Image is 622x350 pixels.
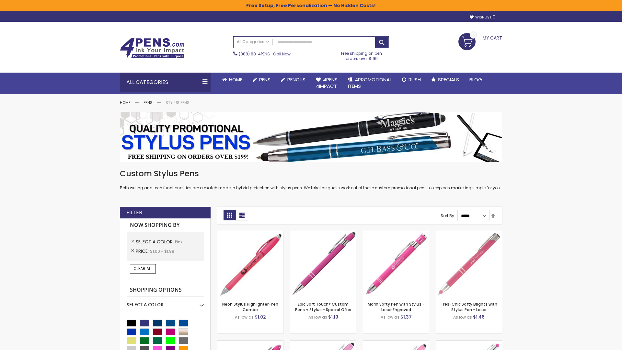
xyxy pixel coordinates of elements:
[234,37,272,47] a: All Categories
[120,112,502,162] img: Stylus Pens
[217,73,248,87] a: Home
[150,249,174,254] span: $1.00 - $1.99
[127,218,204,232] strong: Now Shopping by
[290,340,356,346] a: Ellipse Stylus Pen - LaserMax-Pink
[473,314,485,320] span: $1.46
[441,301,497,312] a: Tres-Chic Softy Brights with Stylus Pen - Laser
[441,213,454,218] label: Sort By
[290,231,356,236] a: 4P-MS8B-Pink
[453,314,472,320] span: As low as
[217,231,283,297] img: Neon Stylus Highlighter-Pen Combo-Pink
[217,231,283,236] a: Neon Stylus Highlighter-Pen Combo-Pink
[175,239,182,245] span: Pink
[311,73,343,94] a: 4Pens4impact
[436,231,502,236] a: Tres-Chic Softy Brights with Stylus Pen - Laser-Pink
[144,100,153,105] a: Pens
[287,76,305,83] span: Pencils
[438,76,459,83] span: Specials
[120,73,211,92] div: All Categories
[343,73,397,94] a: 4PROMOTIONALITEMS
[120,169,502,191] div: Both writing and tech functionalities are a match made in hybrid perfection with stylus pens. We ...
[130,264,156,273] a: Clear All
[166,100,190,105] strong: Stylus Pens
[426,73,464,87] a: Specials
[400,314,412,320] span: $1.37
[363,340,429,346] a: Ellipse Stylus Pen - ColorJet-Pink
[316,76,338,89] span: 4Pens 4impact
[239,51,270,57] a: (888) 88-4PENS
[381,314,399,320] span: As low as
[335,48,389,61] div: Free shipping on pen orders over $199
[237,39,269,44] span: All Categories
[470,15,496,20] a: Wishlist
[229,76,242,83] span: Home
[255,314,266,320] span: $1.02
[224,210,236,220] strong: Grid
[120,100,131,105] a: Home
[235,314,254,320] span: As low as
[239,51,292,57] span: - Call Now!
[127,297,204,308] div: Select A Color
[397,73,426,87] a: Rush
[276,73,311,87] a: Pencils
[328,314,338,320] span: $1.19
[409,76,421,83] span: Rush
[436,340,502,346] a: Tres-Chic Softy with Stylus Top Pen - ColorJet-Pink
[120,38,185,59] img: 4Pens Custom Pens and Promotional Products
[308,314,327,320] span: As low as
[136,239,175,245] span: Select A Color
[368,301,425,312] a: Marin Softy Pen with Stylus - Laser Engraved
[436,231,502,297] img: Tres-Chic Softy Brights with Stylus Pen - Laser-Pink
[464,73,487,87] a: Blog
[120,169,502,179] h1: Custom Stylus Pens
[469,76,482,83] span: Blog
[259,76,271,83] span: Pens
[217,340,283,346] a: Ellipse Softy Brights with Stylus Pen - Laser-Pink
[363,231,429,236] a: Marin Softy Pen with Stylus - Laser Engraved-Pink
[290,231,356,297] img: 4P-MS8B-Pink
[126,209,142,216] strong: Filter
[363,231,429,297] img: Marin Softy Pen with Stylus - Laser Engraved-Pink
[248,73,276,87] a: Pens
[127,283,204,297] strong: Shopping Options
[222,301,278,312] a: Neon Stylus Highlighter-Pen Combo
[136,248,150,254] span: Price
[295,301,351,312] a: Epic Soft Touch® Custom Pens + Stylus - Special Offer
[133,266,152,271] span: Clear All
[348,76,392,89] span: 4PROMOTIONAL ITEMS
